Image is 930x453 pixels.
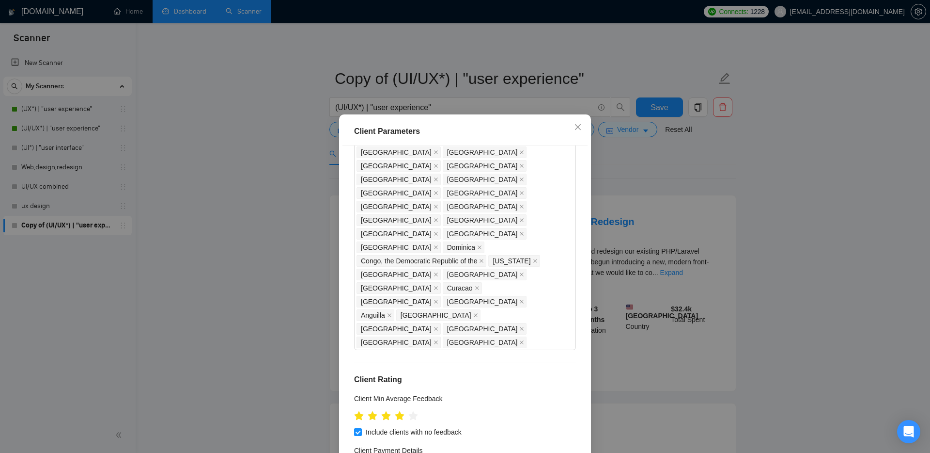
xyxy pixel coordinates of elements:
span: close [434,163,438,168]
div: Client Parameters [354,126,576,137]
span: close [434,245,438,250]
span: Gambia [443,160,527,172]
span: close [434,231,438,236]
span: Papua New Guinea [356,282,441,294]
span: close [519,272,524,277]
span: [GEOGRAPHIC_DATA] [401,310,471,321]
span: star [354,411,364,421]
span: Mongolia [396,309,480,321]
span: Guyana [443,269,527,280]
span: Swaziland [356,242,441,253]
span: close [519,231,524,236]
span: [GEOGRAPHIC_DATA] [361,174,432,185]
span: star [381,411,391,421]
span: Paraguay [443,323,527,335]
span: close [477,245,482,250]
span: close [434,286,438,291]
span: [GEOGRAPHIC_DATA] [361,161,432,171]
span: Include clients with no feedback [362,427,465,437]
span: close [519,191,524,195]
span: Anguilla [361,310,385,321]
span: [GEOGRAPHIC_DATA] [447,201,518,212]
span: [GEOGRAPHIC_DATA] [447,161,518,171]
span: star [368,411,377,421]
span: [GEOGRAPHIC_DATA] [447,188,518,198]
span: Sierra Leone [443,174,527,185]
span: close [519,204,524,209]
span: Congo, the Democratic Republic of the [361,256,477,266]
span: close [519,299,524,304]
span: Guam [488,255,540,267]
span: close [434,204,438,209]
span: close [519,163,524,168]
span: [GEOGRAPHIC_DATA] [361,269,432,280]
h4: Client Rating [354,374,576,386]
span: [GEOGRAPHIC_DATA] [361,201,432,212]
span: close [519,218,524,223]
span: Anguilla [356,309,394,321]
span: Burkina Faso [443,201,527,212]
span: close [473,313,478,318]
span: [GEOGRAPHIC_DATA] [447,174,518,185]
span: [GEOGRAPHIC_DATA] [447,296,518,307]
span: close [387,313,392,318]
span: [GEOGRAPHIC_DATA] [361,296,432,307]
span: close [479,259,484,263]
button: Close [565,114,591,141]
span: South Africa [443,337,527,348]
span: Namibia [356,323,441,335]
span: close [519,150,524,155]
span: [GEOGRAPHIC_DATA] [447,215,518,226]
span: [GEOGRAPHIC_DATA] [361,147,432,158]
span: Mozambique [356,296,441,307]
span: [GEOGRAPHIC_DATA] [447,228,518,239]
span: [GEOGRAPHIC_DATA] [361,283,432,293]
span: star [408,411,418,421]
span: [GEOGRAPHIC_DATA] [361,337,432,348]
span: [GEOGRAPHIC_DATA] [361,215,432,226]
span: close [475,286,480,291]
span: close [519,177,524,182]
span: close [434,191,438,195]
span: Congo [443,146,527,158]
span: close [434,340,438,345]
span: Dominica [447,242,475,253]
span: Tajikistan [356,214,441,226]
span: Togo [356,228,441,240]
span: Laos [443,214,527,226]
span: Rwanda [443,296,527,307]
span: Curacao [447,283,473,293]
div: Open Intercom Messenger [897,420,920,443]
span: [GEOGRAPHIC_DATA] [361,188,432,198]
span: Guinea [356,160,441,172]
span: Burundi [356,146,441,158]
span: close [434,150,438,155]
span: close [434,218,438,223]
span: close [434,326,438,331]
span: [GEOGRAPHIC_DATA] [447,147,518,158]
span: close [519,326,524,331]
span: Martinique [356,201,441,212]
span: close [434,272,438,277]
span: close [533,259,538,263]
span: close [574,123,582,131]
span: [GEOGRAPHIC_DATA] [447,269,518,280]
h5: Client Min Average Feedback [354,393,443,404]
span: [GEOGRAPHIC_DATA] [361,324,432,334]
span: [GEOGRAPHIC_DATA] [361,228,432,239]
span: Dominica [443,242,484,253]
span: [GEOGRAPHIC_DATA] [447,337,518,348]
span: Vanuatu [443,187,527,199]
span: Guernsey [356,187,441,199]
span: Guadeloupe [356,269,441,280]
span: star [395,411,404,421]
span: [GEOGRAPHIC_DATA] [447,324,518,334]
span: close [434,177,438,182]
span: Congo, the Democratic Republic of the [356,255,486,267]
span: Malawi [443,228,527,240]
span: close [519,340,524,345]
span: [GEOGRAPHIC_DATA] [361,242,432,253]
span: Curacao [443,282,482,294]
span: Ukraine [356,337,441,348]
span: Gabon [356,174,441,185]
